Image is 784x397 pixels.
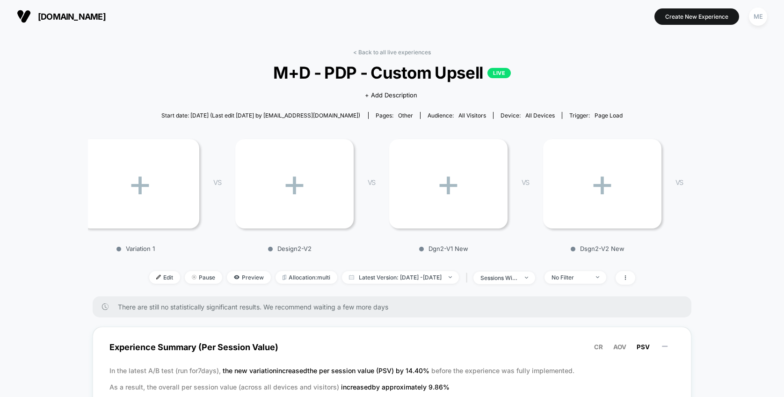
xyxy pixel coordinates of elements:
span: Preview [227,271,271,284]
span: VS [522,178,529,186]
span: [DOMAIN_NAME] [38,12,106,22]
div: No Filter [552,274,589,281]
span: CR [594,343,603,351]
span: VS [675,178,683,186]
div: sessions with impression [480,274,518,281]
div: Audience: [428,112,486,119]
div: ME [749,7,767,26]
button: PSV [634,343,653,351]
span: Experience Summary (Per Session Value) [109,337,675,358]
span: VS [368,178,375,186]
button: AOV [610,343,629,351]
img: end [192,275,196,279]
img: rebalance [283,275,286,280]
p: LIVE [487,68,511,78]
span: There are still no statistically significant results. We recommend waiting a few more days [118,303,673,311]
div: + [81,139,199,228]
img: edit [156,275,161,279]
span: Page Load [595,112,623,119]
span: all devices [525,112,555,119]
span: PSV [637,343,650,351]
span: Device: [493,112,562,119]
span: + Add Description [365,91,417,100]
p: Dgn2-V1 New [385,245,503,252]
span: Allocation: multi [276,271,337,284]
a: < Back to all live experiences [353,49,431,56]
button: [DOMAIN_NAME] [14,9,109,24]
div: Pages: [376,112,413,119]
div: + [389,139,508,228]
span: Start date: [DATE] (Last edit [DATE] by [EMAIL_ADDRESS][DOMAIN_NAME]) [161,112,360,119]
span: AOV [613,343,626,351]
span: All Visitors [458,112,486,119]
button: CR [591,343,606,351]
p: Design2-V2 [231,245,349,252]
span: M+D - PDP - Custom Upsell [123,63,661,82]
button: Create New Experience [654,8,739,25]
p: Variation 1 [76,245,195,252]
button: ME [746,7,770,26]
div: + [543,139,661,228]
img: Visually logo [17,9,31,23]
span: other [398,112,413,119]
p: Dsgn2-V2 New [538,245,657,252]
span: increased by approximately 9.86 % [341,383,450,391]
span: Latest Version: [DATE] - [DATE] [342,271,459,284]
span: VS [213,178,221,186]
div: Trigger: [569,112,623,119]
span: the new variation increased the per session value (PSV) by 14.40 % [223,367,431,375]
img: end [596,276,599,278]
div: + [235,139,354,228]
p: In the latest A/B test (run for 7 days), before the experience was fully implemented. As a result... [109,362,675,395]
img: end [525,277,528,279]
span: Edit [149,271,180,284]
span: | [464,271,473,285]
span: Pause [185,271,222,284]
img: end [449,276,452,278]
img: calendar [349,275,354,279]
